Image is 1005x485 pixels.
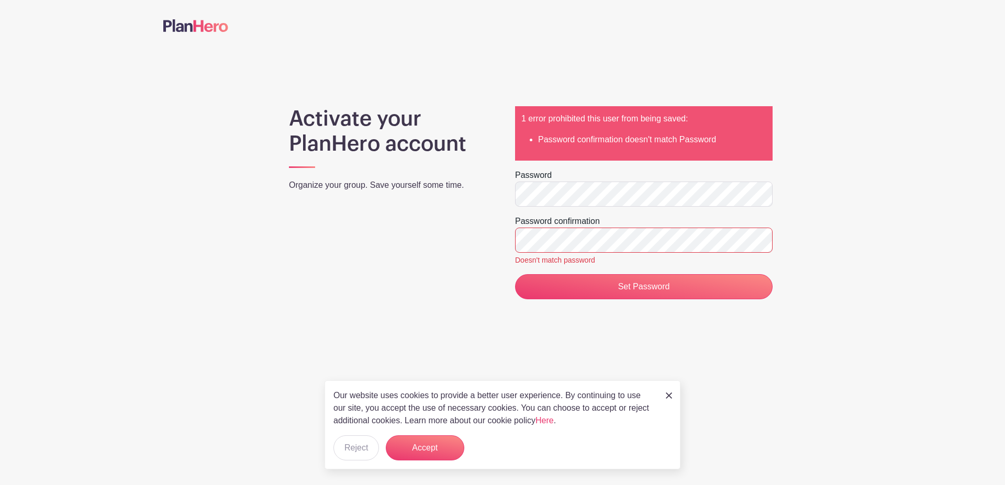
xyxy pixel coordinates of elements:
[386,435,464,460] button: Accept
[515,255,773,266] div: Doesn't match password
[535,416,554,425] a: Here
[289,106,490,156] h1: Activate your PlanHero account
[521,112,766,125] p: 1 error prohibited this user from being saved:
[538,133,766,146] li: Password confirmation doesn't match Password
[515,274,773,299] input: Set Password
[666,392,672,399] img: close_button-5f87c8562297e5c2d7936805f587ecaba9071eb48480494691a3f1689db116b3.svg
[289,179,490,191] p: Organize your group. Save yourself some time.
[515,169,552,182] label: Password
[163,19,228,32] img: logo-507f7623f17ff9eddc593b1ce0a138ce2505c220e1c5a4e2b4648c50719b7d32.svg
[333,435,379,460] button: Reject
[333,389,655,427] p: Our website uses cookies to provide a better user experience. By continuing to use our site, you ...
[515,215,600,228] label: Password confirmation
